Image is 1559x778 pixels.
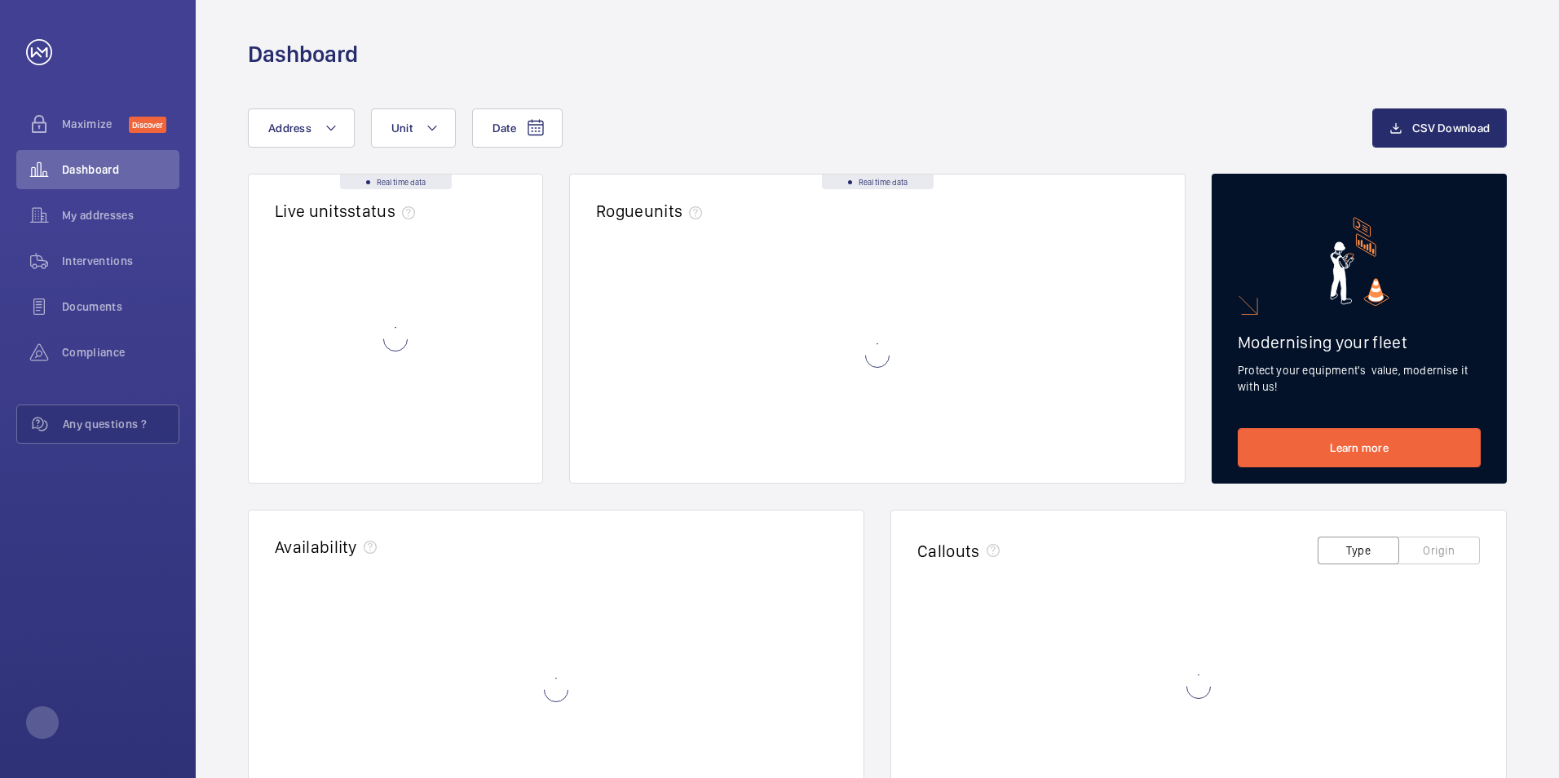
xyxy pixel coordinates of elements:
button: Address [248,108,355,148]
span: My addresses [62,207,179,223]
span: Date [492,122,516,135]
h1: Dashboard [248,39,358,69]
span: Interventions [62,253,179,269]
a: Learn more [1238,428,1481,467]
button: Date [472,108,563,148]
h2: Callouts [917,541,980,561]
h2: Modernising your fleet [1238,332,1481,352]
button: Origin [1398,537,1480,564]
span: Dashboard [62,161,179,178]
div: Real time data [340,175,452,189]
img: marketing-card.svg [1330,217,1389,306]
button: Unit [371,108,456,148]
h2: Live units [275,201,422,221]
div: Real time data [822,175,934,189]
button: Type [1318,537,1399,564]
span: Discover [129,117,166,133]
h2: Rogue [596,201,709,221]
span: Unit [391,122,413,135]
p: Protect your equipment's value, modernise it with us! [1238,362,1481,395]
span: Maximize [62,116,129,132]
h2: Availability [275,537,357,557]
span: Documents [62,298,179,315]
button: CSV Download [1372,108,1507,148]
span: Compliance [62,344,179,360]
span: status [347,201,422,221]
span: Any questions ? [63,416,179,432]
span: Address [268,122,311,135]
span: units [644,201,709,221]
span: CSV Download [1412,122,1490,135]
